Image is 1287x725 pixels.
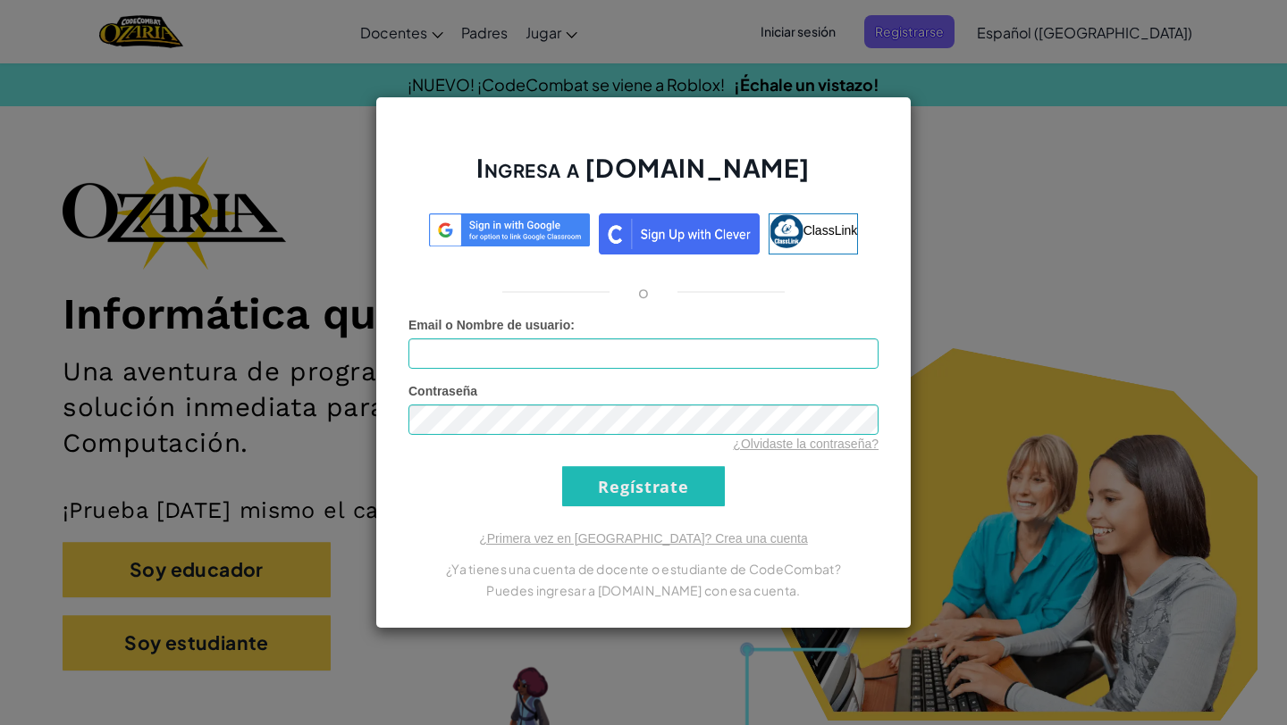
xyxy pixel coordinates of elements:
[479,531,808,546] a: ¿Primera vez en [GEOGRAPHIC_DATA]? Crea una cuenta
[408,318,570,332] span: Email o Nombre de usuario
[733,437,879,451] a: ¿Olvidaste la contraseña?
[638,281,649,303] p: o
[599,213,760,254] img: clever_sso_button@2x.png
[803,223,858,237] span: ClassLink
[408,558,879,579] p: ¿Ya tienes una cuenta de docente o estudiante de CodeCombat?
[408,316,575,334] label: :
[408,384,477,398] span: Contraseña
[429,213,590,246] img: log-in-google-sso.svg
[562,466,725,506] input: Regístrate
[770,214,803,248] img: classlink-logo-small.png
[408,579,879,601] p: Puedes ingresar a [DOMAIN_NAME] con esa cuenta.
[408,151,879,203] h2: Ingresa a [DOMAIN_NAME]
